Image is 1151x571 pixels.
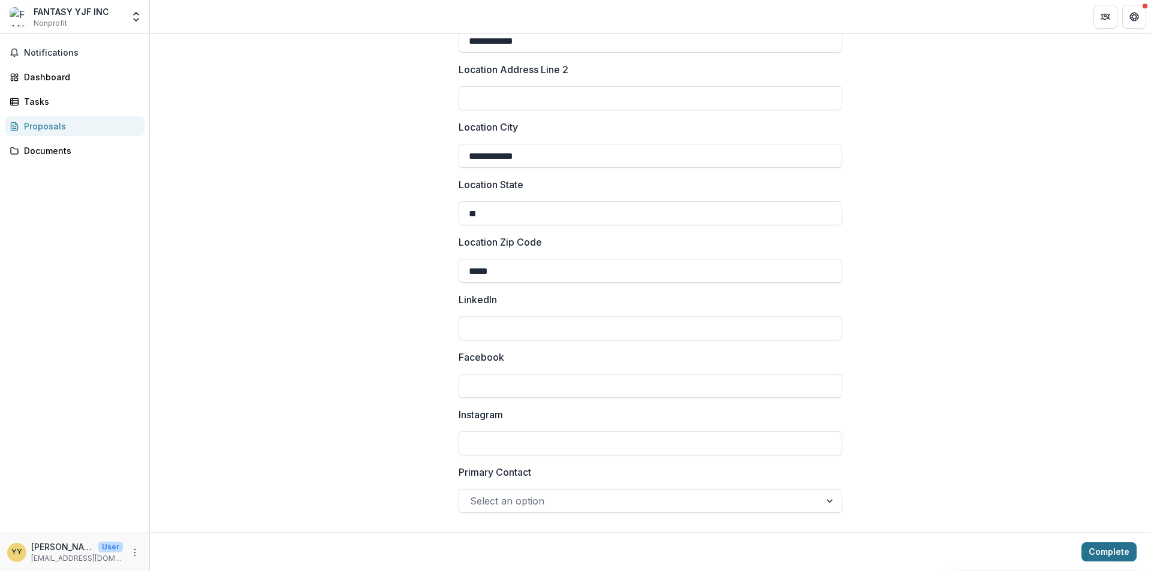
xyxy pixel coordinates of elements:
[31,540,94,553] p: [PERSON_NAME]
[459,407,503,422] p: Instagram
[24,48,140,58] span: Notifications
[1081,542,1137,561] button: Complete
[459,120,518,134] p: Location City
[24,144,135,157] div: Documents
[10,7,29,26] img: FANTASY YJF INC
[128,545,142,560] button: More
[11,548,22,556] div: YAJUN YUAN
[34,5,109,18] div: FANTASY YJF INC
[128,5,144,29] button: Open entity switcher
[5,141,144,161] a: Documents
[459,350,504,364] p: Facebook
[5,92,144,111] a: Tasks
[5,43,144,62] button: Notifications
[34,18,67,29] span: Nonprofit
[5,67,144,87] a: Dashboard
[459,292,497,307] p: LinkedIn
[24,71,135,83] div: Dashboard
[5,116,144,136] a: Proposals
[24,120,135,132] div: Proposals
[459,235,542,249] p: Location Zip Code
[459,465,531,479] p: Primary Contact
[31,553,123,564] p: [EMAIL_ADDRESS][DOMAIN_NAME]
[1093,5,1117,29] button: Partners
[459,62,568,77] p: Location Address Line 2
[98,542,123,552] p: User
[1122,5,1146,29] button: Get Help
[459,177,523,192] p: Location State
[24,95,135,108] div: Tasks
